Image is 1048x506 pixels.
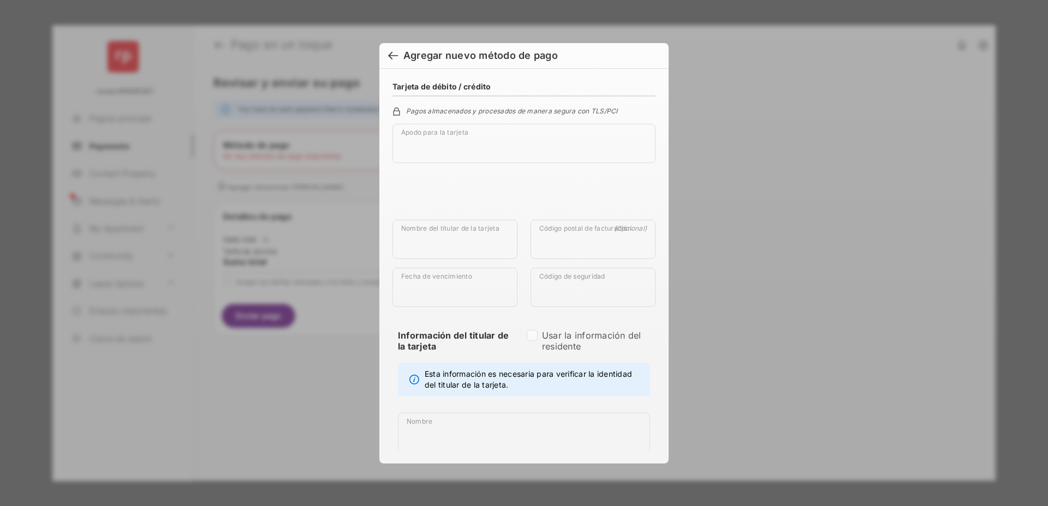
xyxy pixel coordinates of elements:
iframe: Campo de tarjeta de crédito [392,172,656,220]
label: Usar la información del residente [542,330,650,352]
h4: Tarjeta de débito / crédito [392,82,491,91]
span: Esta información es necesaria para verificar la identidad del titular de la tarjeta. [425,369,644,390]
strong: Información del titular de la tarjeta [398,330,518,371]
div: Pagos almacenados y procesados de manera segura con TLS/PCI [392,105,656,115]
div: Agregar nuevo método de pago [403,50,558,62]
